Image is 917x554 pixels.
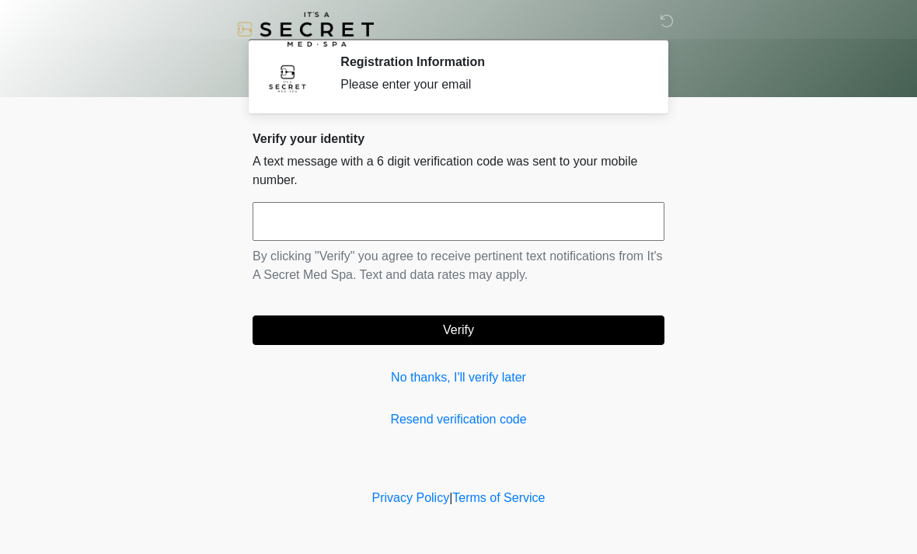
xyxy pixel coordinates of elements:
[340,54,641,69] h2: Registration Information
[452,491,545,504] a: Terms of Service
[253,152,664,190] p: A text message with a 6 digit verification code was sent to your mobile number.
[340,75,641,94] div: Please enter your email
[237,12,374,47] img: It's A Secret Med Spa Logo
[372,491,450,504] a: Privacy Policy
[449,491,452,504] a: |
[253,315,664,345] button: Verify
[264,54,311,101] img: Agent Avatar
[253,368,664,387] a: No thanks, I'll verify later
[253,131,664,146] h2: Verify your identity
[253,410,664,429] a: Resend verification code
[253,247,664,284] p: By clicking "Verify" you agree to receive pertinent text notifications from It's A Secret Med Spa...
